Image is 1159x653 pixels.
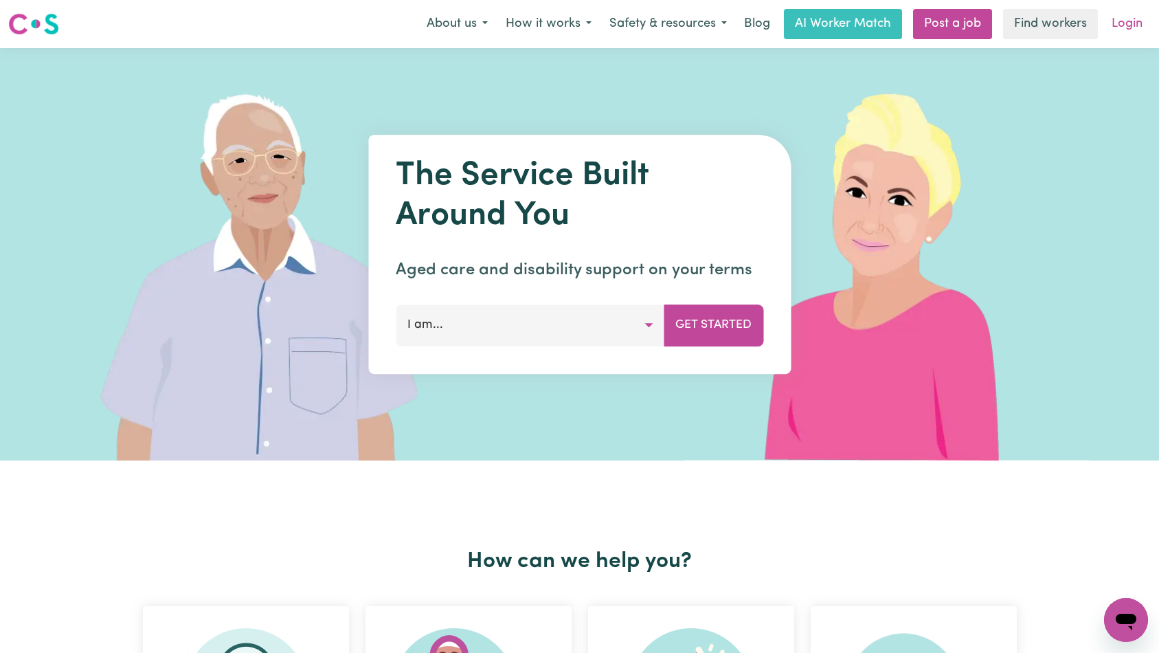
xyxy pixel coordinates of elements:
button: I am... [396,305,664,346]
a: Post a job [913,9,992,39]
a: Careseekers logo [8,8,59,40]
button: Get Started [664,305,763,346]
button: Safety & resources [600,10,736,38]
button: How it works [497,10,600,38]
a: AI Worker Match [784,9,902,39]
h2: How can we help you? [135,549,1025,575]
a: Find workers [1003,9,1098,39]
a: Blog [736,9,778,39]
a: Login [1103,9,1151,39]
h1: The Service Built Around You [396,157,763,236]
img: Careseekers logo [8,12,59,36]
button: About us [418,10,497,38]
iframe: Button to launch messaging window [1104,598,1148,642]
p: Aged care and disability support on your terms [396,258,763,283]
